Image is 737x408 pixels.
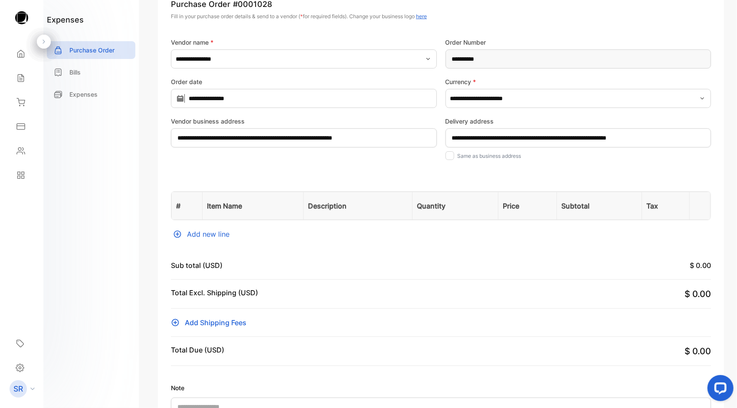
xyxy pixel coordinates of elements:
p: SR [13,383,23,395]
a: Bills [47,63,135,81]
span: Change your business logo [349,13,427,20]
a: Expenses [47,85,135,103]
th: Item Name [202,192,303,220]
p: Total Due (USD) [171,345,224,355]
label: Order Number [445,38,711,47]
a: Purchase Order [47,41,135,59]
p: Bills [69,68,81,77]
span: Add Shipping Fees [185,317,246,328]
p: Purchase Order [69,46,115,55]
p: Sub total (USD) [171,260,223,271]
p: Total Excl. Shipping (USD) [171,287,258,300]
span: $ 0.00 [690,261,711,270]
label: Same as business address [458,153,521,159]
img: logo [15,11,28,24]
p: Fill in your purchase order details & send to a vendor ( for required fields). [171,13,711,20]
span: here [416,13,427,20]
label: Note [171,383,711,392]
label: Vendor name [171,38,437,47]
p: Expenses [69,90,98,99]
th: Subtotal [557,192,642,220]
label: Delivery address [445,117,711,126]
iframe: LiveChat chat widget [701,372,737,408]
h1: expenses [47,14,84,26]
th: Description [303,192,412,220]
label: Currency [445,77,711,86]
th: Price [498,192,557,220]
th: Quantity [412,192,498,220]
div: Add new line [171,229,711,239]
label: Vendor business address [171,117,437,126]
span: $ 0.00 [685,289,711,299]
th: Tax [642,192,690,220]
th: # [172,192,203,220]
label: Order date [171,77,437,86]
span: $ 0.00 [685,346,711,356]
